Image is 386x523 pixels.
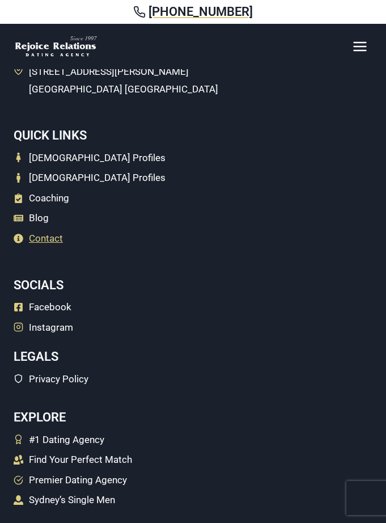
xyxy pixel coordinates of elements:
span: Coaching [29,189,69,207]
a: Facebook [14,298,71,316]
a: Find Your Perfect Match [14,451,132,469]
span: [DEMOGRAPHIC_DATA] Profiles [29,149,166,167]
span: Facebook [29,298,71,316]
a: Instagram [14,319,73,336]
span: Find Your Perfect Match [29,451,132,469]
h5: Quick Links [14,128,372,143]
a: Blog [14,209,49,227]
a: Coaching [14,189,69,207]
a: Contact [14,230,63,247]
span: Premier Dating Agency [29,471,127,489]
span: Blog [29,209,49,227]
span: [DEMOGRAPHIC_DATA] Profiles [29,169,166,187]
span: Privacy Policy [29,370,88,388]
span: [PHONE_NUMBER] [149,5,253,19]
a: Premier Dating Agency [14,471,127,489]
h5: Legals [14,349,372,364]
span: Contact [29,230,63,247]
span: [STREET_ADDRESS][PERSON_NAME] [GEOGRAPHIC_DATA] [GEOGRAPHIC_DATA] [29,63,218,98]
h5: Socials [14,278,372,293]
span: Instagram [29,319,73,336]
a: Sydney’s Single Men [14,491,115,509]
button: Open menu [347,35,372,57]
a: [PHONE_NUMBER] [14,5,372,19]
a: Privacy Policy [14,370,88,388]
a: [DEMOGRAPHIC_DATA] Profiles [14,149,166,167]
span: Sydney’s Single Men [29,491,115,509]
span: #1 Dating Agency [29,431,104,449]
img: Rejoice Relations [14,35,99,58]
a: #1 Dating Agency [14,431,104,449]
h5: Explore [14,410,372,425]
a: [DEMOGRAPHIC_DATA] Profiles [14,169,166,187]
